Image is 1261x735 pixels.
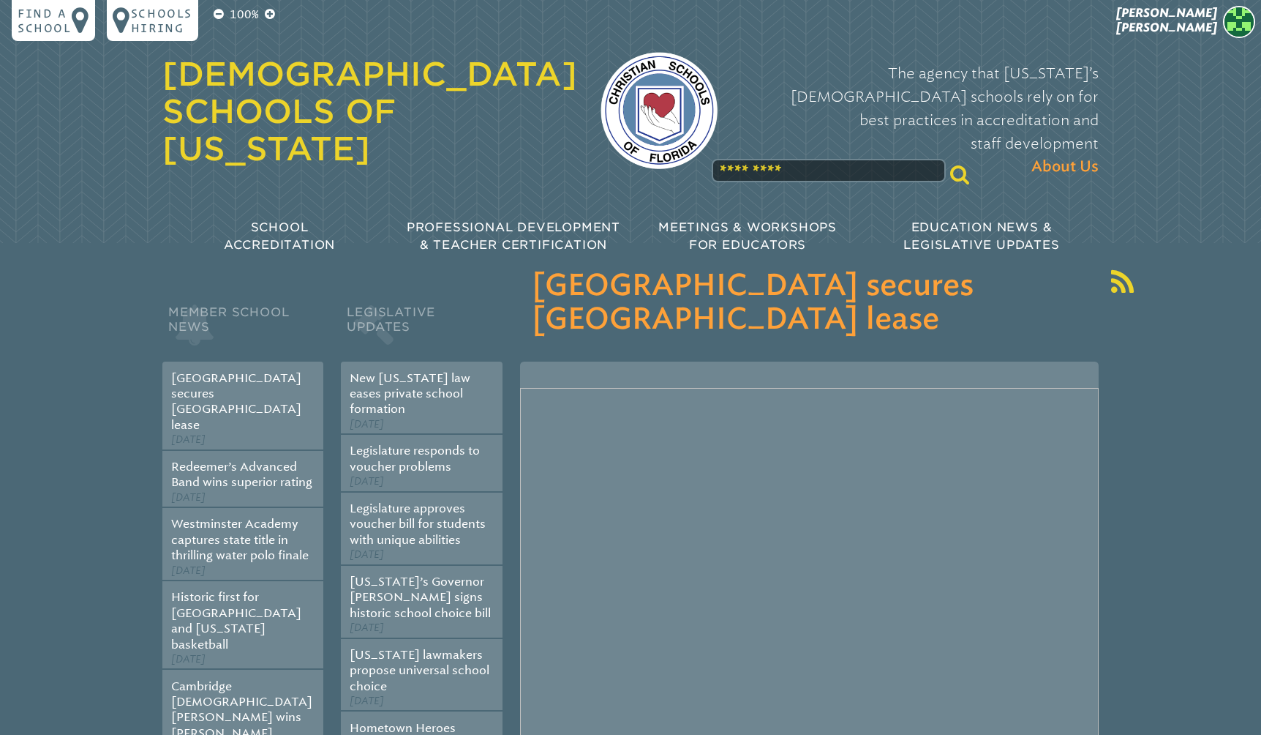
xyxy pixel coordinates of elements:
span: School Accreditation [224,220,335,252]
span: [DATE] [350,548,384,561]
h3: [GEOGRAPHIC_DATA] secures [GEOGRAPHIC_DATA] lease [532,269,1087,337]
p: 100% [227,6,262,23]
span: [DATE] [171,564,206,577]
span: [DATE] [350,622,384,634]
a: New [US_STATE] law eases private school formation [350,371,470,417]
a: [GEOGRAPHIC_DATA] secures [GEOGRAPHIC_DATA] lease [171,371,301,432]
p: The agency that [US_STATE]’s [DEMOGRAPHIC_DATA] schools rely on for best practices in accreditati... [741,61,1099,179]
a: Historic first for [GEOGRAPHIC_DATA] and [US_STATE] basketball [171,590,301,651]
h2: Member School News [162,302,323,362]
a: [US_STATE]’s Governor [PERSON_NAME] signs historic school choice bill [350,575,491,620]
span: [DATE] [171,653,206,665]
a: [DEMOGRAPHIC_DATA] Schools of [US_STATE] [162,55,577,168]
span: Meetings & Workshops for Educators [658,220,837,252]
span: [PERSON_NAME] [PERSON_NAME] [1116,6,1217,34]
span: Professional Development & Teacher Certification [407,220,620,252]
a: Legislature responds to voucher problems [350,444,480,473]
span: [DATE] [350,418,384,430]
span: [DATE] [171,491,206,504]
p: Find a school [18,6,72,35]
img: csf-logo-web-colors.png [601,52,718,169]
h2: Legislative Updates [341,302,502,362]
span: [DATE] [350,475,384,488]
img: db545a749f23b923d2658dab704ac593 [1223,6,1255,38]
span: Education News & Legislative Updates [903,220,1059,252]
a: Redeemer’s Advanced Band wins superior rating [171,460,312,489]
span: About Us [1031,155,1099,179]
a: Westminster Academy captures state title in thrilling water polo finale [171,517,309,562]
span: [DATE] [171,433,206,446]
span: [DATE] [350,695,384,707]
a: Legislature approves voucher bill for students with unique abilities [350,501,486,547]
a: [US_STATE] lawmakers propose universal school choice [350,648,489,693]
p: Schools Hiring [131,6,192,35]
